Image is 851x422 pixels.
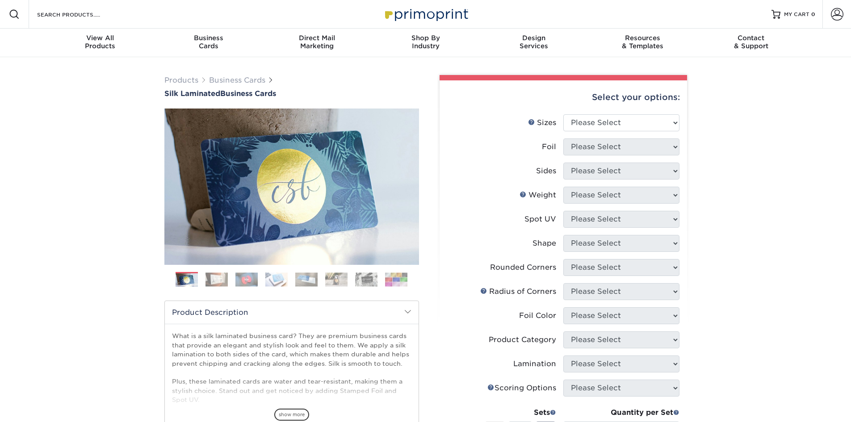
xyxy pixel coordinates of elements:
[524,214,556,225] div: Spot UV
[811,11,815,17] span: 0
[447,80,680,114] div: Select your options:
[784,11,809,18] span: MY CART
[490,262,556,273] div: Rounded Corners
[46,34,155,50] div: Products
[385,272,407,286] img: Business Cards 08
[154,29,263,57] a: BusinessCards
[371,34,480,42] span: Shop By
[164,89,220,98] span: Silk Laminated
[489,334,556,345] div: Product Category
[542,142,556,152] div: Foil
[588,34,697,50] div: & Templates
[520,190,556,201] div: Weight
[371,29,480,57] a: Shop ByIndustry
[235,272,258,286] img: Business Cards 03
[46,29,155,57] a: View AllProducts
[263,29,371,57] a: Direct MailMarketing
[480,286,556,297] div: Radius of Corners
[265,272,288,286] img: Business Cards 04
[371,34,480,50] div: Industry
[536,166,556,176] div: Sides
[355,272,377,286] img: Business Cards 07
[205,272,228,286] img: Business Cards 02
[480,34,588,42] span: Design
[154,34,263,42] span: Business
[513,359,556,369] div: Lamination
[563,407,679,418] div: Quantity per Set
[263,34,371,50] div: Marketing
[485,407,556,418] div: Sets
[532,238,556,249] div: Shape
[36,9,123,20] input: SEARCH PRODUCTS.....
[528,117,556,128] div: Sizes
[263,34,371,42] span: Direct Mail
[325,272,348,286] img: Business Cards 06
[588,29,697,57] a: Resources& Templates
[154,34,263,50] div: Cards
[209,76,265,84] a: Business Cards
[295,272,318,286] img: Business Cards 05
[164,89,419,98] a: Silk LaminatedBusiness Cards
[697,34,805,50] div: & Support
[480,34,588,50] div: Services
[480,29,588,57] a: DesignServices
[381,4,470,24] img: Primoprint
[519,310,556,321] div: Foil Color
[176,269,198,291] img: Business Cards 01
[165,301,419,324] h2: Product Description
[588,34,697,42] span: Resources
[164,59,419,314] img: Silk Laminated 01
[164,89,419,98] h1: Business Cards
[487,383,556,393] div: Scoring Options
[697,29,805,57] a: Contact& Support
[274,409,309,421] span: show more
[46,34,155,42] span: View All
[164,76,198,84] a: Products
[697,34,805,42] span: Contact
